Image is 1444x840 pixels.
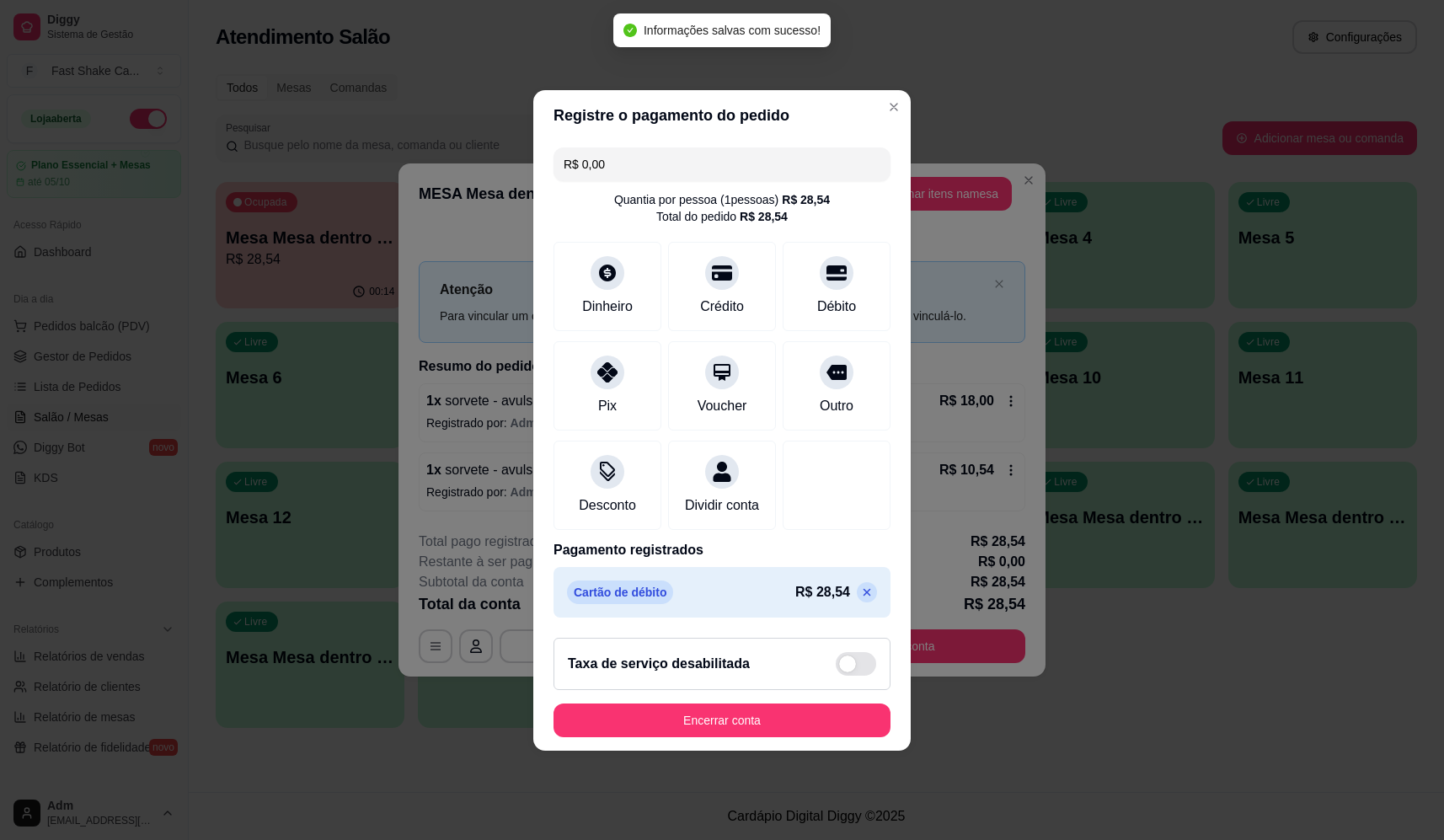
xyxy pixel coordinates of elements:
[579,495,636,516] div: Desconto
[685,495,759,516] div: Dividir conta
[656,208,788,225] div: Total do pedido
[740,208,788,225] div: R$ 28,54
[568,654,750,674] h2: Taxa de serviço desabilitada
[564,147,880,181] input: Ex.: hambúrguer de cordeiro
[782,191,830,208] div: R$ 28,54
[614,191,830,208] div: Quantia por pessoa ( 1 pessoas)
[698,396,747,416] div: Voucher
[700,297,744,317] div: Crédito
[820,396,853,416] div: Outro
[623,24,637,37] span: check-circle
[795,582,850,602] p: R$ 28,54
[567,581,673,604] p: Cartão de débito
[598,396,617,416] div: Pix
[554,540,890,560] p: Pagamento registrados
[817,297,856,317] div: Débito
[582,297,633,317] div: Dinheiro
[554,704,890,737] button: Encerrar conta
[644,24,821,37] span: Informações salvas com sucesso!
[880,94,907,120] button: Close
[533,90,911,141] header: Registre o pagamento do pedido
